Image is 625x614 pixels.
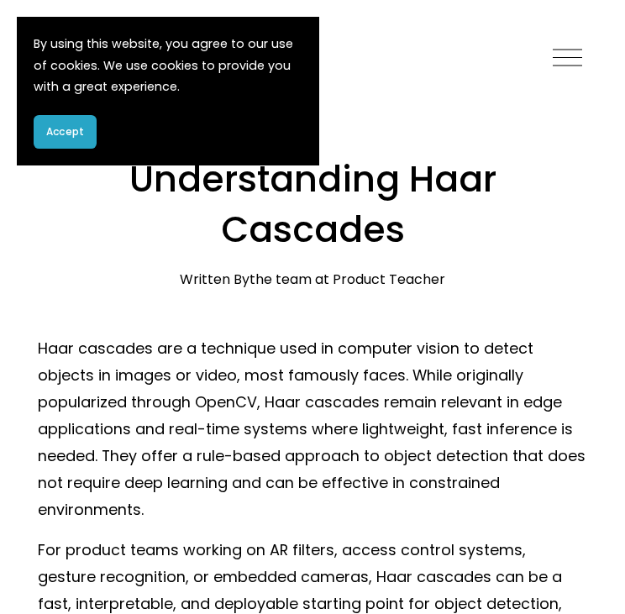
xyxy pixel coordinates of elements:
h1: Understanding Haar Cascades [38,155,588,255]
button: Accept [34,115,97,149]
a: the team at Product Teacher [249,270,445,289]
p: Haar cascades are a technique used in computer vision to detect objects in images or video, most ... [38,335,588,523]
section: Cookie banner [17,17,319,165]
div: Written By [180,271,445,287]
p: By using this website, you agree to our use of cookies. We use cookies to provide you with a grea... [34,34,302,98]
span: Accept [46,124,84,139]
